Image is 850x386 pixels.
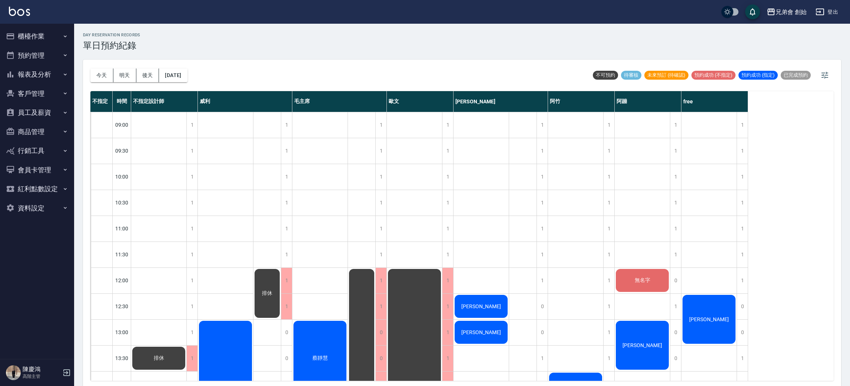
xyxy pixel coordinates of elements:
div: 1 [281,112,292,138]
div: 09:00 [113,112,131,138]
div: 1 [375,138,386,164]
div: 1 [442,164,453,190]
div: 0 [670,346,681,371]
div: 1 [281,138,292,164]
span: 蔡靜慧 [311,355,329,362]
div: 歐文 [387,91,454,112]
button: 預約管理 [3,46,71,65]
div: 0 [537,294,548,319]
div: 0 [537,320,548,345]
div: 阿蹦 [615,91,681,112]
div: 1 [281,216,292,242]
div: 1 [281,190,292,216]
div: 1 [442,294,453,319]
div: 1 [670,190,681,216]
div: 1 [537,190,548,216]
div: 1 [442,190,453,216]
div: 1 [375,112,386,138]
div: 1 [186,190,197,216]
div: 0 [737,320,748,345]
button: 登出 [813,5,841,19]
span: [PERSON_NAME] [621,342,664,348]
div: 1 [375,294,386,319]
div: 時間 [113,91,131,112]
div: 09:30 [113,138,131,164]
div: 1 [603,294,614,319]
div: 1 [537,346,548,371]
span: 無名字 [633,277,652,284]
div: 1 [186,294,197,319]
h3: 單日預約紀錄 [83,40,140,51]
span: 不可預約 [593,72,618,79]
div: 0 [375,320,386,345]
div: 0 [737,294,748,319]
button: 員工及薪資 [3,103,71,122]
button: 客戶管理 [3,84,71,103]
div: 1 [375,216,386,242]
button: 資料設定 [3,199,71,218]
div: 1 [670,138,681,164]
button: 紅利點數設定 [3,179,71,199]
div: 1 [670,164,681,190]
span: [PERSON_NAME] [688,316,730,322]
img: Logo [9,7,30,16]
div: 1 [442,216,453,242]
h5: 陳慶鴻 [23,366,60,373]
div: 1 [375,190,386,216]
div: 1 [670,242,681,267]
div: 1 [442,242,453,267]
div: 不指定 [90,91,113,112]
div: 1 [186,164,197,190]
div: 1 [537,112,548,138]
div: 10:00 [113,164,131,190]
button: 兄弟會 創始 [764,4,810,20]
button: save [745,4,760,19]
div: 0 [670,320,681,345]
div: 1 [186,112,197,138]
div: 1 [670,294,681,319]
button: 會員卡管理 [3,160,71,180]
div: 1 [603,268,614,293]
div: 12:00 [113,267,131,293]
div: 威利 [198,91,292,112]
div: 1 [603,190,614,216]
div: 1 [186,138,197,164]
div: 1 [670,112,681,138]
div: [PERSON_NAME] [454,91,548,112]
div: 1 [442,346,453,371]
div: 毛主席 [292,91,387,112]
button: 今天 [90,69,113,82]
span: 排休 [260,290,274,297]
button: 櫃檯作業 [3,27,71,46]
div: 11:30 [113,242,131,267]
span: 待審核 [621,72,641,79]
div: 1 [281,242,292,267]
div: 12:30 [113,293,131,319]
div: free [681,91,748,112]
span: 未來預訂 (待確認) [644,72,688,79]
button: 商品管理 [3,122,71,142]
div: 1 [537,138,548,164]
div: 1 [537,164,548,190]
div: 1 [442,268,453,293]
button: [DATE] [159,69,187,82]
div: 0 [281,346,292,371]
div: 1 [186,320,197,345]
button: 行銷工具 [3,141,71,160]
button: 報表及分析 [3,65,71,84]
div: 0 [375,346,386,371]
span: 排休 [152,355,166,362]
div: 1 [442,112,453,138]
div: 13:30 [113,345,131,371]
div: 1 [281,164,292,190]
button: 明天 [113,69,136,82]
div: 1 [603,164,614,190]
span: 預約成功 (不指定) [691,72,736,79]
div: 10:30 [113,190,131,216]
p: 高階主管 [23,373,60,380]
div: 1 [737,242,748,267]
div: 1 [375,242,386,267]
div: 1 [186,268,197,293]
span: [PERSON_NAME] [460,329,502,335]
div: 不指定設計師 [131,91,198,112]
